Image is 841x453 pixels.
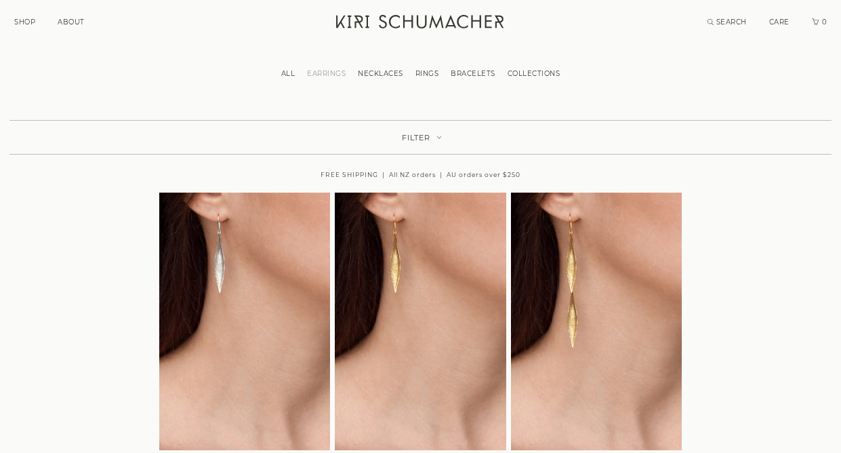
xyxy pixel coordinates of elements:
a: Cart [812,18,828,26]
span: FILTER [401,133,431,143]
a: RINGS [409,69,445,78]
div: FREE SHIPPING | All NZ orders | AU orders over $250 [159,155,682,193]
a: Search [707,18,747,26]
span: 0 [821,18,827,26]
a: ABOUT [58,18,85,26]
span: SEARCH [716,18,747,26]
a: COLLECTIONS [501,69,567,78]
a: EARRINGS [301,69,352,78]
a: SHOP [14,18,35,26]
a: Kiri Schumacher Home [328,7,514,41]
a: BRACELETS [445,69,501,78]
button: FILTER [395,133,447,143]
a: ALL [275,69,302,78]
a: NECKLACES [352,69,409,78]
a: CARE [769,18,789,26]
